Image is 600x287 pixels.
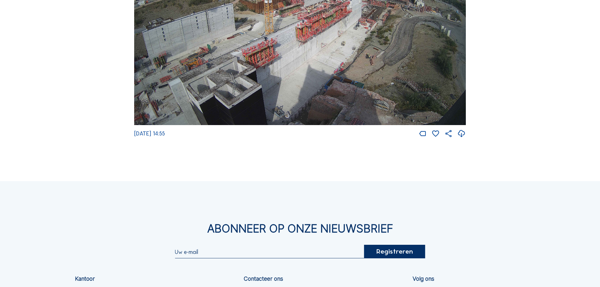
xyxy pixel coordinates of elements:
[134,130,165,137] span: [DATE] 14:55
[75,276,95,282] div: Kantoor
[413,276,434,282] div: Volg ons
[364,245,425,258] div: Registreren
[244,276,283,282] div: Contacteer ons
[75,223,525,234] div: Abonneer op onze nieuwsbrief
[175,249,364,255] input: Uw e-mail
